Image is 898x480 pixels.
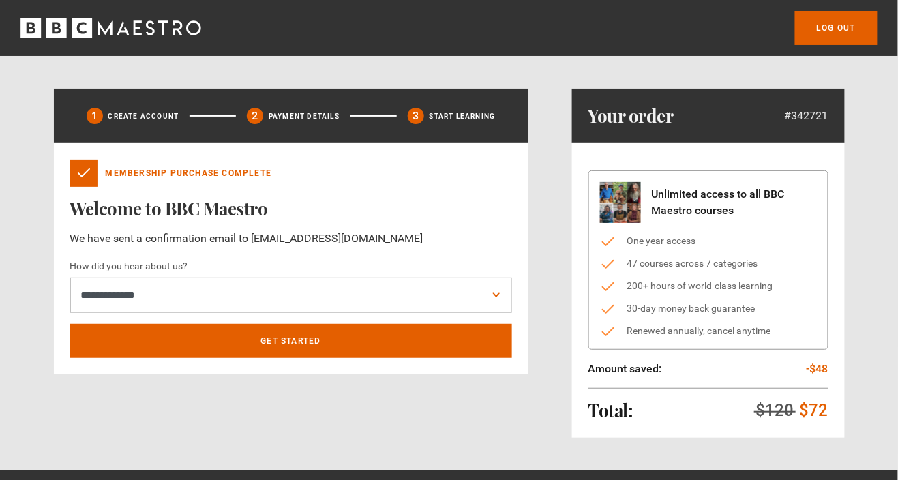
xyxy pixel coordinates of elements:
[600,301,817,316] li: 30-day money back guarantee
[795,11,878,45] a: Log out
[588,400,633,421] h2: Total:
[70,258,188,275] label: How did you hear about us?
[652,186,817,219] p: Unlimited access to all BBC Maestro courses
[807,361,828,377] p: -$48
[600,279,817,293] li: 200+ hours of world-class learning
[800,400,828,421] p: $72
[588,105,674,127] h1: Your order
[756,400,794,421] p: $120
[20,18,201,38] svg: BBC Maestro
[70,324,512,358] a: Get Started
[600,324,817,338] li: Renewed annually, cancel anytime
[70,230,512,247] p: We have sent a confirmation email to [EMAIL_ADDRESS][DOMAIN_NAME]
[785,108,828,124] p: #342721
[600,256,817,271] li: 47 courses across 7 categories
[408,108,424,124] div: 3
[269,111,340,121] p: Payment details
[430,111,496,121] p: Start learning
[70,198,512,220] h1: Welcome to BBC Maestro
[247,108,263,124] div: 2
[588,361,662,377] p: Amount saved:
[106,167,272,179] p: Membership Purchase Complete
[600,234,817,248] li: One year access
[87,108,103,124] div: 1
[108,111,179,121] p: Create Account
